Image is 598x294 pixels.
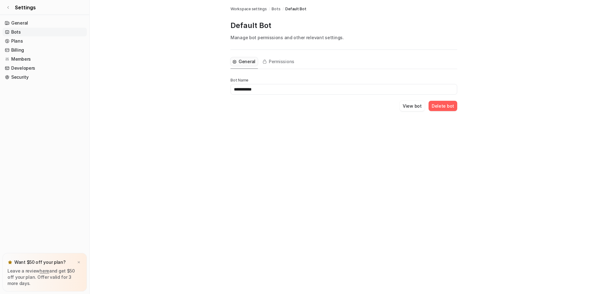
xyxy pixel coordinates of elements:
[230,6,267,12] a: Workspace settings
[230,78,457,83] p: Bot Name
[2,46,87,54] a: Billing
[230,55,297,69] nav: Tabs
[400,101,425,111] button: View bot
[40,268,49,273] a: here
[7,268,82,287] p: Leave a review and get $50 off your plan. Offer valid for 3 more days.
[77,260,81,264] img: x
[282,6,284,12] span: /
[269,58,294,65] span: Permissions
[272,6,280,12] a: Bots
[230,21,457,30] p: Default Bot
[429,101,457,111] button: Delete bot
[2,64,87,72] a: Developers
[7,260,12,265] img: star
[2,19,87,27] a: General
[15,4,36,11] span: Settings
[2,73,87,82] a: Security
[2,28,87,36] a: Bots
[269,6,270,12] span: /
[2,37,87,45] a: Plans
[239,58,255,65] span: General
[14,259,66,265] p: Want $50 off your plan?
[2,55,87,63] a: Members
[230,34,457,41] p: Manage bot permissions and other relevant settings.
[285,6,306,12] span: Default Bot
[230,57,258,66] button: General
[260,57,297,66] button: Permissions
